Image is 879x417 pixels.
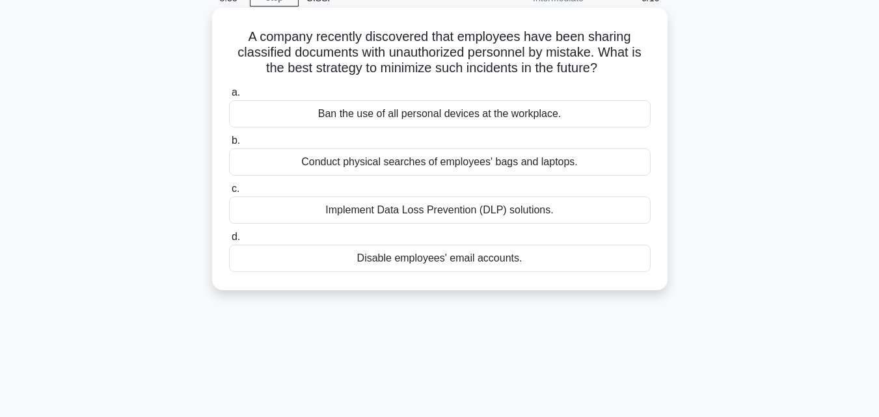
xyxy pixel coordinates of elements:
[229,148,651,176] div: Conduct physical searches of employees' bags and laptops.
[232,183,239,194] span: c.
[229,245,651,272] div: Disable employees' email accounts.
[229,196,651,224] div: Implement Data Loss Prevention (DLP) solutions.
[228,29,652,77] h5: A company recently discovered that employees have been sharing classified documents with unauthor...
[229,100,651,128] div: Ban the use of all personal devices at the workplace.
[232,231,240,242] span: d.
[232,135,240,146] span: b.
[232,87,240,98] span: a.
